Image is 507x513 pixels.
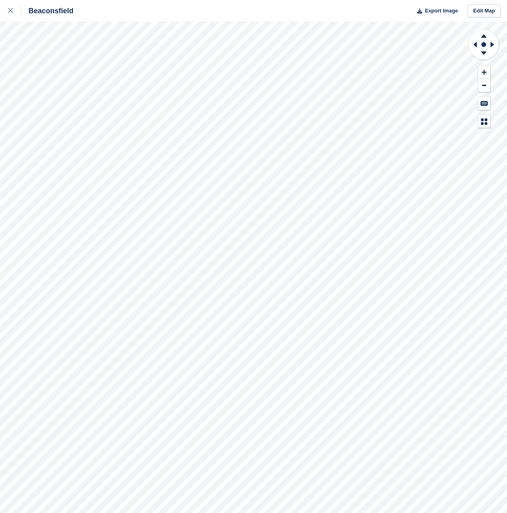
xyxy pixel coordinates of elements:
[468,4,501,18] a: Edit Map
[21,6,73,16] div: Beaconsfield
[425,7,458,15] span: Export Image
[478,115,490,128] button: Map Legend
[478,97,490,110] button: Keyboard Shortcuts
[478,79,490,92] button: Zoom Out
[478,66,490,79] button: Zoom In
[412,4,458,18] button: Export Image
